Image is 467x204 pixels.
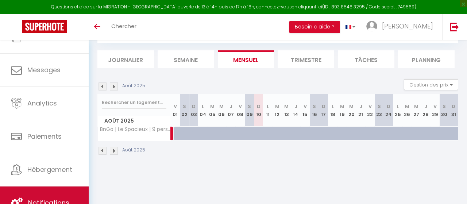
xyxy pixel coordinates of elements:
abbr: M [349,103,354,110]
th: 27 [412,94,421,127]
p: Août 2025 [122,82,145,89]
abbr: M [405,103,409,110]
abbr: D [257,103,260,110]
input: Rechercher un logement... [102,96,166,109]
p: Août 2025 [122,147,145,154]
abbr: M [414,103,418,110]
abbr: J [359,103,362,110]
th: 15 [300,94,309,127]
span: Réservations [27,32,70,41]
button: Besoin d'aide ? [289,21,340,33]
a: ... [PERSON_NAME] [361,14,442,40]
th: 24 [384,94,393,127]
th: 07 [226,94,235,127]
abbr: J [229,103,232,110]
span: Hébergement [27,165,72,174]
span: Messages [27,65,61,74]
span: Chercher [111,22,136,30]
abbr: M [284,103,289,110]
abbr: M [340,103,344,110]
th: 09 [245,94,254,127]
button: Gestion des prix [404,79,458,90]
th: 17 [319,94,328,127]
th: 19 [337,94,347,127]
abbr: S [378,103,381,110]
abbr: V [368,103,372,110]
li: Journalier [97,50,154,68]
th: 31 [449,94,458,127]
a: Philippine d&#39;Andigné [168,127,171,141]
th: 20 [347,94,356,127]
abbr: L [267,103,269,110]
th: 02 [180,94,189,127]
th: 16 [310,94,319,127]
abbr: D [452,103,455,110]
li: Semaine [158,50,214,68]
a: Chercher [106,14,142,40]
abbr: L [397,103,399,110]
th: 28 [421,94,430,127]
a: en cliquant ici [292,4,322,10]
th: 26 [402,94,412,127]
abbr: V [174,103,177,110]
th: 03 [189,94,198,127]
th: 01 [171,94,180,127]
abbr: S [248,103,251,110]
li: Tâches [338,50,394,68]
img: logout [450,22,459,31]
span: Paiements [27,132,62,141]
span: [PERSON_NAME] [382,22,433,31]
abbr: V [433,103,437,110]
abbr: J [424,103,427,110]
th: 21 [356,94,365,127]
th: 12 [273,94,282,127]
th: 25 [393,94,402,127]
abbr: S [313,103,316,110]
abbr: L [332,103,334,110]
span: BnGo | Le Spacieux | 9 pers, Clim, Parking, [GEOGRAPHIC_DATA] [99,127,172,132]
span: Analytics [27,99,57,108]
th: 22 [365,94,374,127]
abbr: S [183,103,186,110]
abbr: D [387,103,390,110]
abbr: M [219,103,224,110]
abbr: S [443,103,446,110]
th: 10 [254,94,263,127]
th: 18 [328,94,337,127]
th: 08 [235,94,244,127]
abbr: V [304,103,307,110]
th: 30 [440,94,449,127]
img: Super Booking [22,20,67,33]
li: Mensuel [218,50,274,68]
abbr: J [294,103,297,110]
abbr: L [202,103,204,110]
abbr: D [192,103,196,110]
abbr: M [210,103,215,110]
th: 04 [198,94,208,127]
th: 06 [217,94,226,127]
th: 05 [208,94,217,127]
img: ... [366,21,377,32]
th: 23 [375,94,384,127]
li: Trimestre [278,50,334,68]
abbr: D [322,103,325,110]
abbr: M [275,103,279,110]
th: 11 [263,94,273,127]
span: Août 2025 [98,116,170,126]
li: Planning [398,50,455,68]
th: 29 [430,94,439,127]
abbr: V [239,103,242,110]
th: 14 [291,94,300,127]
th: 13 [282,94,291,127]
